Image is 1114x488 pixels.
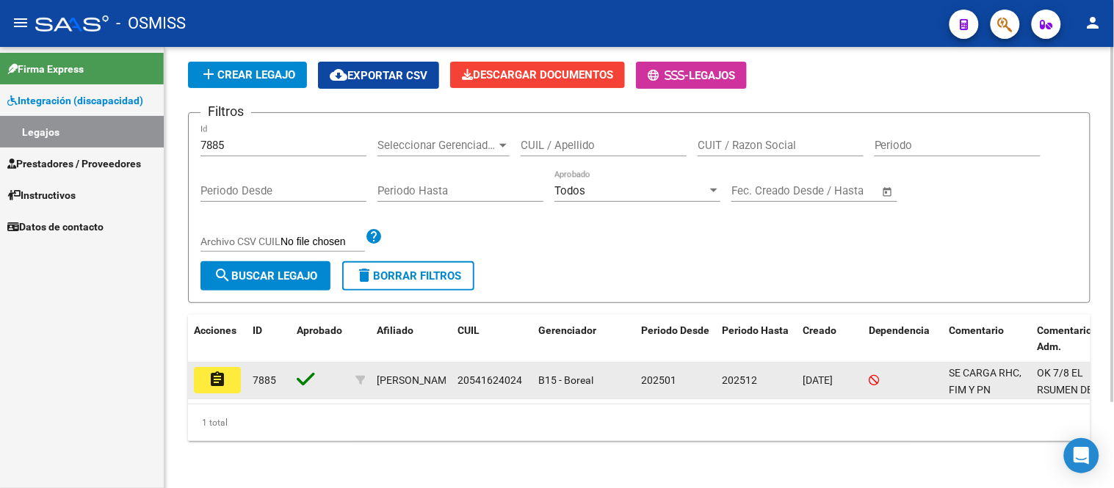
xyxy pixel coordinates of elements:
span: [DATE] [803,374,833,386]
datatable-header-cell: Periodo Desde [635,315,716,363]
span: CUIL [457,324,480,336]
datatable-header-cell: Gerenciador [532,315,635,363]
h3: Filtros [200,101,251,122]
mat-icon: cloud_download [330,66,347,84]
datatable-header-cell: Creado [797,315,863,363]
div: [PERSON_NAME] [377,372,455,389]
span: ID [253,324,262,336]
input: End date [792,184,864,197]
span: Comentario Adm. [1038,324,1093,353]
input: Archivo CSV CUIL [281,236,365,249]
mat-icon: person [1085,14,1102,32]
span: Dependencia [869,324,930,336]
span: B15 - Boreal [538,374,593,386]
span: Integración (discapacidad) [7,92,143,109]
span: Archivo CSV CUIL [200,236,281,247]
span: 202512 [722,374,757,386]
mat-icon: delete [355,266,373,284]
button: Crear Legajo [188,62,307,88]
span: Instructivos [7,187,76,203]
mat-icon: assignment [209,371,226,388]
span: Gerenciador [538,324,596,336]
datatable-header-cell: Comentario [944,315,1032,363]
span: Borrar Filtros [355,269,461,283]
input: Start date [731,184,779,197]
span: Creado [803,324,836,336]
span: Crear Legajo [200,68,295,81]
span: Acciones [194,324,236,336]
datatable-header-cell: ID [247,315,291,363]
datatable-header-cell: CUIL [452,315,532,363]
div: 1 total [188,404,1091,441]
span: Firma Express [7,61,84,77]
button: Borrar Filtros [342,261,474,291]
span: - [648,69,689,82]
span: Buscar Legajo [214,269,317,283]
mat-icon: search [214,266,231,284]
span: 202501 [641,374,676,386]
span: Descargar Documentos [462,68,613,81]
span: Datos de contacto [7,219,104,235]
datatable-header-cell: Acciones [188,315,247,363]
datatable-header-cell: Afiliado [371,315,452,363]
span: - OSMISS [116,7,186,40]
span: Prestadores / Proveedores [7,156,141,172]
mat-icon: help [365,227,383,245]
span: Afiliado [377,324,413,336]
span: Seleccionar Gerenciador [377,139,496,152]
datatable-header-cell: Aprobado [291,315,350,363]
span: Periodo Hasta [722,324,789,336]
span: Exportar CSV [330,69,427,82]
span: 7885 [253,374,276,386]
button: Descargar Documentos [450,62,625,88]
span: Comentario [950,324,1005,336]
button: Buscar Legajo [200,261,330,291]
datatable-header-cell: Dependencia [863,315,944,363]
button: Open calendar [880,183,897,200]
div: Open Intercom Messenger [1064,438,1099,473]
span: 20541624024 [457,374,522,386]
datatable-header-cell: Periodo Hasta [716,315,797,363]
span: Todos [554,184,585,197]
button: -Legajos [636,62,747,89]
span: Legajos [689,69,735,82]
span: Periodo Desde [641,324,709,336]
mat-icon: menu [12,14,29,32]
mat-icon: add [200,65,217,83]
button: Exportar CSV [318,62,439,89]
span: Aprobado [297,324,342,336]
